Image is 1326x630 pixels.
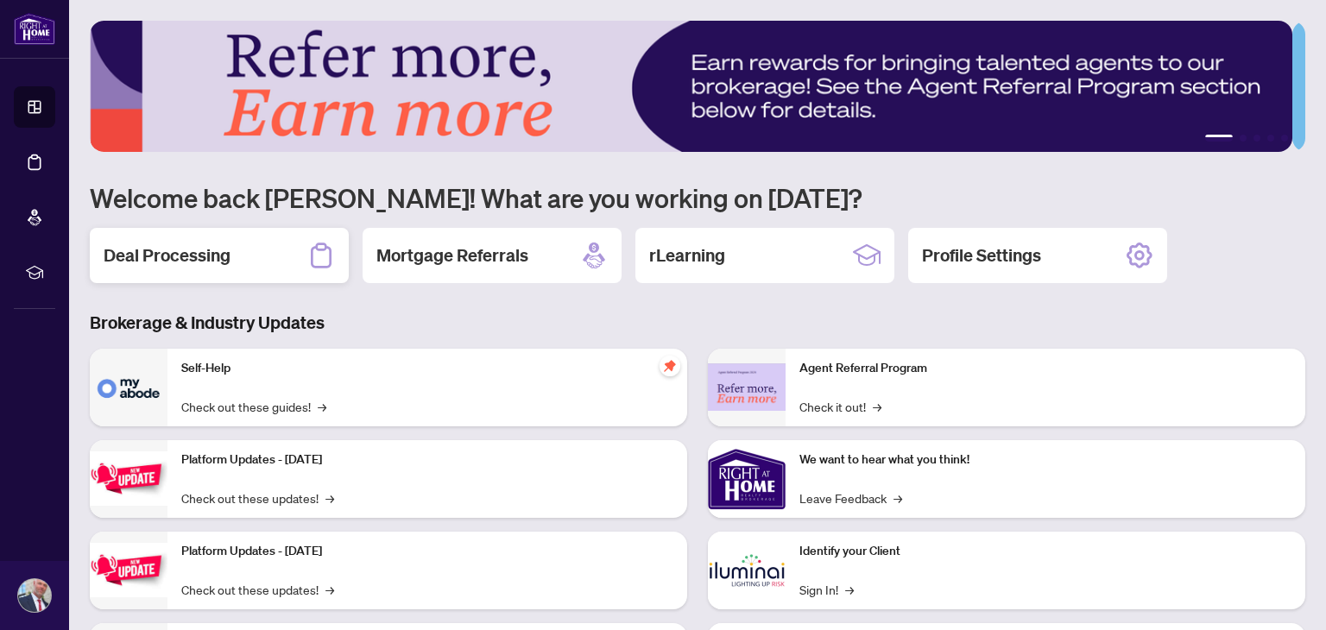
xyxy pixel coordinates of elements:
[893,488,902,507] span: →
[1281,135,1288,142] button: 5
[873,397,881,416] span: →
[90,349,167,426] img: Self-Help
[799,397,881,416] a: Check it out!→
[90,21,1292,152] img: Slide 0
[799,450,1291,469] p: We want to hear what you think!
[181,580,334,599] a: Check out these updates!→
[325,580,334,599] span: →
[181,359,673,378] p: Self-Help
[181,488,334,507] a: Check out these updates!→
[708,363,786,411] img: Agent Referral Program
[90,543,167,597] img: Platform Updates - July 8, 2025
[325,488,334,507] span: →
[799,359,1291,378] p: Agent Referral Program
[799,488,902,507] a: Leave Feedback→
[181,397,326,416] a: Check out these guides!→
[1257,570,1309,621] button: Open asap
[799,542,1291,561] p: Identify your Client
[1240,135,1247,142] button: 2
[1267,135,1274,142] button: 4
[90,311,1305,335] h3: Brokerage & Industry Updates
[708,532,786,609] img: Identify your Client
[1205,135,1233,142] button: 1
[922,243,1041,268] h2: Profile Settings
[104,243,230,268] h2: Deal Processing
[799,580,854,599] a: Sign In!→
[660,356,680,376] span: pushpin
[845,580,854,599] span: →
[181,450,673,469] p: Platform Updates - [DATE]
[90,181,1305,214] h1: Welcome back [PERSON_NAME]! What are you working on [DATE]?
[318,397,326,416] span: →
[18,579,51,612] img: Profile Icon
[1253,135,1260,142] button: 3
[14,13,55,45] img: logo
[90,451,167,506] img: Platform Updates - July 21, 2025
[181,542,673,561] p: Platform Updates - [DATE]
[708,440,786,518] img: We want to hear what you think!
[376,243,528,268] h2: Mortgage Referrals
[649,243,725,268] h2: rLearning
